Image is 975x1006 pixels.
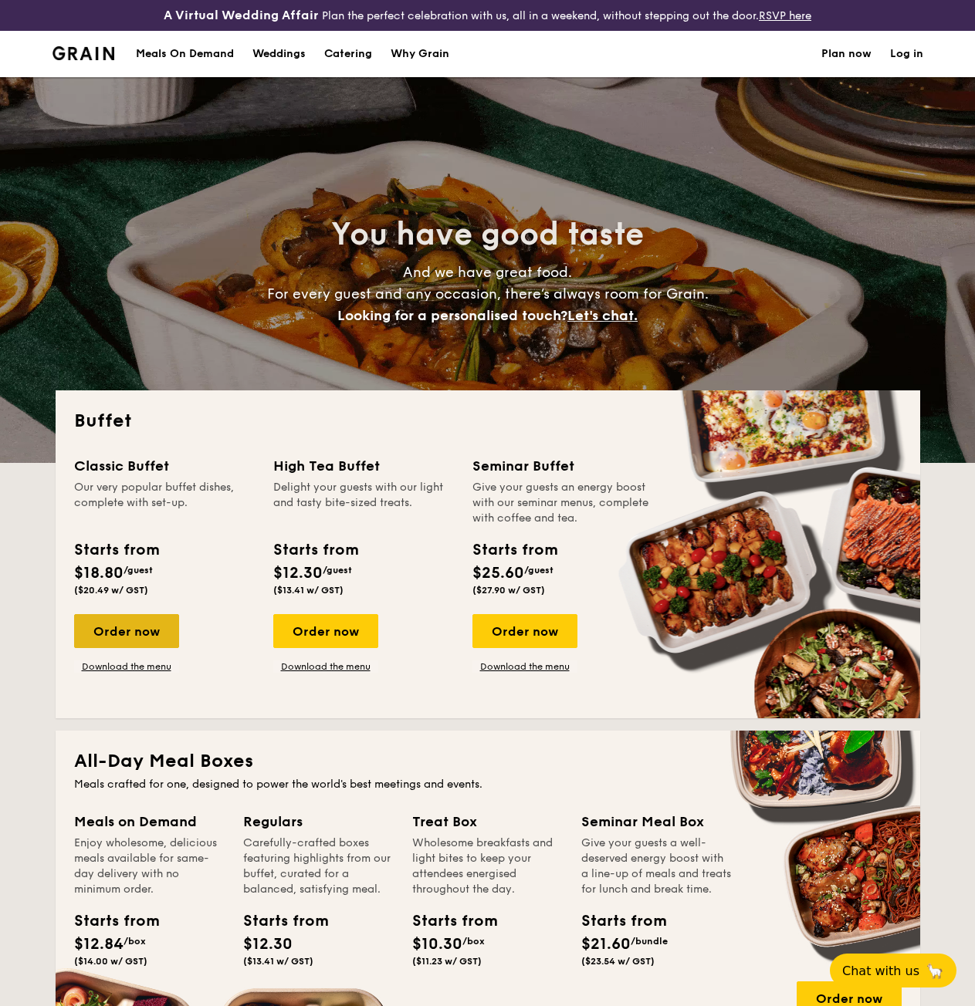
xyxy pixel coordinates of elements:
[74,538,158,562] div: Starts from
[273,538,357,562] div: Starts from
[124,565,153,576] span: /guest
[164,6,319,25] h4: A Virtual Wedding Affair
[315,31,381,77] a: Catering
[324,31,372,77] h1: Catering
[830,954,956,987] button: Chat with us🦙
[472,538,557,562] div: Starts from
[243,811,394,832] div: Regulars
[567,307,638,324] span: Let's chat.
[331,216,644,253] span: You have good taste
[74,564,124,582] span: $18.80
[74,480,255,526] div: Our very popular buffet dishes, complete with set-up.
[472,614,577,648] div: Order now
[267,264,709,324] span: And we have great food. For every guest and any occasion, there’s always room for Grain.
[472,564,524,582] span: $25.60
[127,31,243,77] a: Meals On Demand
[890,31,923,77] a: Log in
[273,660,378,673] a: Download the menu
[74,777,902,792] div: Meals crafted for one, designed to power the world's best meetings and events.
[243,836,394,897] div: Carefully-crafted boxes featuring highlights from our buffet, curated for a balanced, satisfying ...
[243,910,313,933] div: Starts from
[581,956,655,967] span: ($23.54 w/ GST)
[74,836,225,897] div: Enjoy wholesome, delicious meals available for same-day delivery with no minimum order.
[52,46,115,60] img: Grain
[462,936,485,947] span: /box
[273,564,323,582] span: $12.30
[74,910,144,933] div: Starts from
[74,749,902,774] h2: All-Day Meal Boxes
[581,811,732,832] div: Seminar Meal Box
[472,480,653,526] div: Give your guests an energy boost with our seminar menus, complete with coffee and tea.
[412,935,462,954] span: $10.30
[412,910,482,933] div: Starts from
[391,31,449,77] div: Why Grain
[243,935,293,954] span: $12.30
[243,956,313,967] span: ($13.41 w/ GST)
[631,936,668,947] span: /bundle
[74,935,124,954] span: $12.84
[472,585,545,596] span: ($27.90 w/ GST)
[821,31,872,77] a: Plan now
[273,455,454,477] div: High Tea Buffet
[52,46,115,60] a: Logotype
[759,9,811,22] a: RSVP here
[273,614,378,648] div: Order now
[74,585,148,596] span: ($20.49 w/ GST)
[842,964,919,978] span: Chat with us
[926,962,944,980] span: 🦙
[412,956,482,967] span: ($11.23 w/ GST)
[74,811,225,832] div: Meals on Demand
[163,6,813,25] div: Plan the perfect celebration with us, all in a weekend, without stepping out the door.
[74,660,179,673] a: Download the menu
[136,31,234,77] div: Meals On Demand
[243,31,315,77] a: Weddings
[472,455,653,477] div: Seminar Buffet
[524,565,554,576] span: /guest
[412,811,563,832] div: Treat Box
[472,660,577,673] a: Download the menu
[381,31,459,77] a: Why Grain
[74,956,147,967] span: ($14.00 w/ GST)
[337,307,567,324] span: Looking for a personalised touch?
[581,935,631,954] span: $21.60
[273,480,454,526] div: Delight your guests with our light and tasty bite-sized treats.
[124,936,146,947] span: /box
[581,910,651,933] div: Starts from
[74,455,255,477] div: Classic Buffet
[252,31,306,77] div: Weddings
[273,585,344,596] span: ($13.41 w/ GST)
[412,836,563,897] div: Wholesome breakfasts and light bites to keep your attendees energised throughout the day.
[323,565,352,576] span: /guest
[74,409,902,434] h2: Buffet
[74,614,179,648] div: Order now
[581,836,732,897] div: Give your guests a well-deserved energy boost with a line-up of meals and treats for lunch and br...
